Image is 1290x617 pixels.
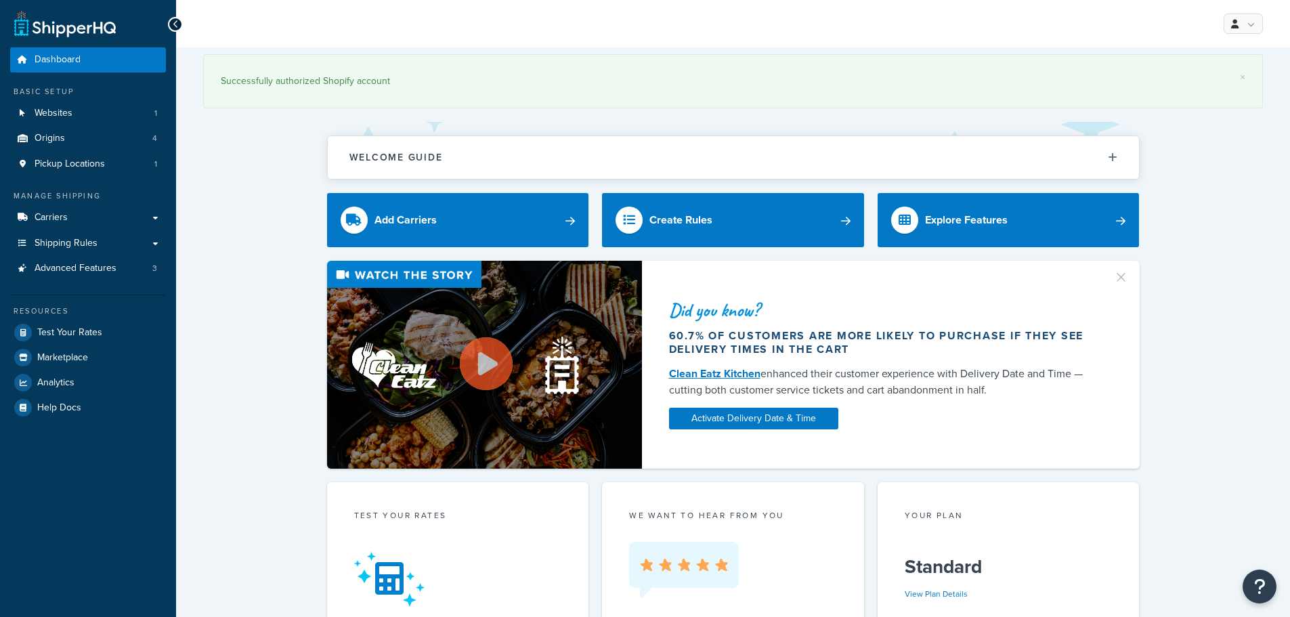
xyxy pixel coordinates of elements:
[669,366,1097,398] div: enhanced their customer experience with Delivery Date and Time — cutting both customer service ti...
[37,377,74,389] span: Analytics
[905,509,1113,525] div: Your Plan
[669,408,838,429] a: Activate Delivery Date & Time
[10,320,166,345] a: Test Your Rates
[10,231,166,256] a: Shipping Rules
[327,193,589,247] a: Add Carriers
[37,352,88,364] span: Marketplace
[10,101,166,126] li: Websites
[349,152,443,163] h2: Welcome Guide
[37,327,102,339] span: Test Your Rates
[354,509,562,525] div: Test your rates
[10,126,166,151] li: Origins
[10,152,166,177] a: Pickup Locations1
[669,301,1097,320] div: Did you know?
[649,211,712,230] div: Create Rules
[154,108,157,119] span: 1
[669,329,1097,356] div: 60.7% of customers are more likely to purchase if they see delivery times in the cart
[35,158,105,170] span: Pickup Locations
[629,509,837,522] p: we want to hear from you
[10,86,166,98] div: Basic Setup
[152,263,157,274] span: 3
[152,133,157,144] span: 4
[10,396,166,420] a: Help Docs
[905,556,1113,578] h5: Standard
[35,54,81,66] span: Dashboard
[10,205,166,230] a: Carriers
[328,136,1139,179] button: Welcome Guide
[10,305,166,317] div: Resources
[10,370,166,395] a: Analytics
[10,256,166,281] li: Advanced Features
[35,238,98,249] span: Shipping Rules
[905,588,968,600] a: View Plan Details
[10,190,166,202] div: Manage Shipping
[925,211,1008,230] div: Explore Features
[1243,570,1276,603] button: Open Resource Center
[10,152,166,177] li: Pickup Locations
[10,126,166,151] a: Origins4
[35,212,68,224] span: Carriers
[10,101,166,126] a: Websites1
[327,261,642,469] img: Video thumbnail
[1240,72,1245,83] a: ×
[154,158,157,170] span: 1
[35,263,116,274] span: Advanced Features
[221,72,1245,91] div: Successfully authorized Shopify account
[602,193,864,247] a: Create Rules
[10,345,166,370] a: Marketplace
[878,193,1140,247] a: Explore Features
[37,402,81,414] span: Help Docs
[35,133,65,144] span: Origins
[10,47,166,72] a: Dashboard
[669,366,760,381] a: Clean Eatz Kitchen
[374,211,437,230] div: Add Carriers
[35,108,72,119] span: Websites
[10,256,166,281] a: Advanced Features3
